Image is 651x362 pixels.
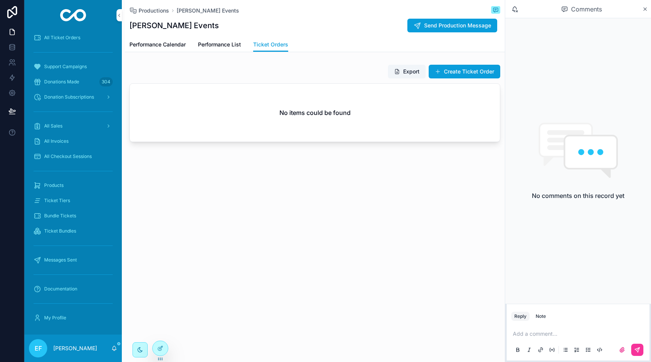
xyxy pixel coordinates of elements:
div: 304 [99,77,113,86]
span: Bundle Tickets [44,213,76,219]
span: Messages Sent [44,257,77,263]
button: Send Production Message [407,19,497,32]
span: Donation Subscriptions [44,94,94,100]
span: Support Campaigns [44,64,87,70]
span: Productions [139,7,169,14]
span: Donations Made [44,79,79,85]
img: App logo [60,9,86,21]
h2: No comments on this record yet [532,191,624,200]
span: My Profile [44,315,66,321]
span: All Ticket Orders [44,35,80,41]
a: Performance Calendar [129,38,186,53]
a: [PERSON_NAME] Events [177,7,239,14]
a: All Checkout Sessions [29,150,117,163]
a: Documentation [29,282,117,296]
span: Performance Calendar [129,41,186,48]
a: My Profile [29,311,117,325]
a: All Ticket Orders [29,31,117,45]
a: All Invoices [29,134,117,148]
a: All Sales [29,119,117,133]
span: All Invoices [44,138,69,144]
a: Donations Made304 [29,75,117,89]
span: All Checkout Sessions [44,153,92,159]
a: Messages Sent [29,253,117,267]
a: Ticket Tiers [29,194,117,207]
a: Products [29,179,117,192]
a: Donation Subscriptions [29,90,117,104]
span: Documentation [44,286,77,292]
span: Performance List [198,41,241,48]
button: Export [388,65,426,78]
span: EF [35,344,42,353]
span: Ticket Tiers [44,198,70,204]
a: Ticket Orders [253,38,288,52]
h1: [PERSON_NAME] Events [129,20,219,31]
a: Bundle Tickets [29,209,117,223]
span: Ticket Bundles [44,228,76,234]
a: Performance List [198,38,241,53]
p: [PERSON_NAME] [53,344,97,352]
button: Create Ticket Order [429,65,500,78]
a: Ticket Bundles [29,224,117,238]
button: Reply [511,312,530,321]
a: Support Campaigns [29,60,117,73]
span: All Sales [44,123,62,129]
span: Products [44,182,64,188]
span: Comments [571,5,602,14]
div: scrollable content [24,30,122,335]
a: Productions [129,7,169,14]
button: Note [533,312,549,321]
span: Send Production Message [424,22,491,29]
span: Ticket Orders [253,41,288,48]
h2: No items could be found [279,108,351,117]
div: Note [536,313,546,319]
